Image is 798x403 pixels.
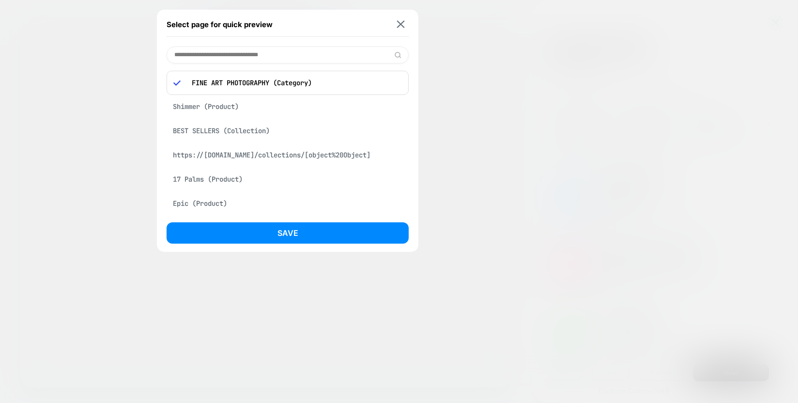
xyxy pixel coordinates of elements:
[167,122,409,140] div: BEST SELLERS (Collection)
[167,20,273,29] span: Select page for quick preview
[167,222,409,244] button: Save
[187,78,402,87] p: FINE ART PHOTOGRAPHY (Category)
[173,79,181,87] img: blue checkmark
[167,194,409,213] div: Epic (Product)
[167,146,409,164] div: https://[DOMAIN_NAME]/collections/[object%20Object]
[167,170,409,188] div: 17 Palms (Product)
[397,21,405,28] img: close
[394,51,401,59] img: edit
[167,97,409,116] div: Shimmer (Product)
